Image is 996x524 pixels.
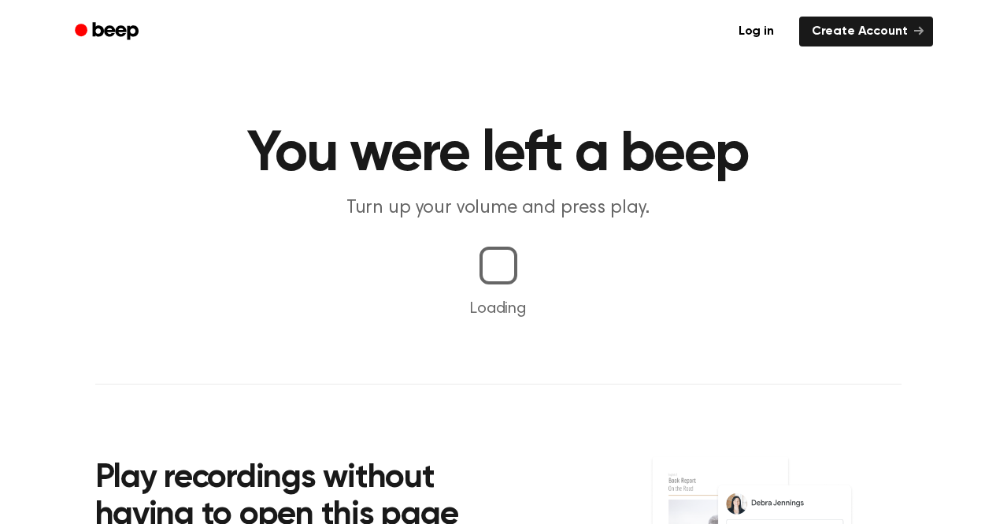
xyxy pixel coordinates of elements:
[799,17,933,46] a: Create Account
[95,126,902,183] h1: You were left a beep
[64,17,153,47] a: Beep
[19,297,977,321] p: Loading
[723,13,790,50] a: Log in
[196,195,801,221] p: Turn up your volume and press play.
